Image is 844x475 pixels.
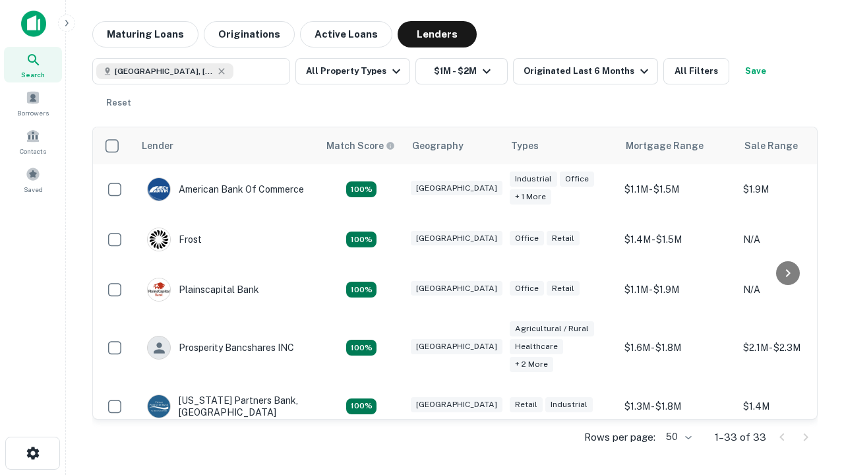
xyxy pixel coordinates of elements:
[346,340,377,356] div: Matching Properties: 5, hasApolloMatch: undefined
[346,181,377,197] div: Matching Properties: 3, hasApolloMatch: undefined
[411,181,502,196] div: [GEOGRAPHIC_DATA]
[318,127,404,164] th: Capitalize uses an advanced AI algorithm to match your search with the best lender. The match sco...
[346,232,377,247] div: Matching Properties: 3, hasApolloMatch: undefined
[24,184,43,195] span: Saved
[510,357,553,372] div: + 2 more
[735,58,777,84] button: Save your search to get updates of matches that match your search criteria.
[412,138,464,154] div: Geography
[778,369,844,433] iframe: Chat Widget
[415,58,508,84] button: $1M - $2M
[346,282,377,298] div: Matching Properties: 3, hasApolloMatch: undefined
[663,58,729,84] button: All Filters
[411,231,502,246] div: [GEOGRAPHIC_DATA]
[545,397,593,412] div: Industrial
[547,281,580,296] div: Retail
[744,138,798,154] div: Sale Range
[346,398,377,414] div: Matching Properties: 4, hasApolloMatch: undefined
[560,172,594,187] div: Office
[715,429,766,445] p: 1–33 of 33
[98,90,140,116] button: Reset
[510,172,557,187] div: Industrial
[4,123,62,159] a: Contacts
[510,397,543,412] div: Retail
[21,69,45,80] span: Search
[295,58,410,84] button: All Property Types
[326,139,395,153] div: Capitalize uses an advanced AI algorithm to match your search with the best lender. The match sco...
[510,231,544,246] div: Office
[398,21,477,47] button: Lenders
[661,427,694,447] div: 50
[17,108,49,118] span: Borrowers
[618,265,737,315] td: $1.1M - $1.9M
[147,336,294,360] div: Prosperity Bancshares INC
[510,321,594,336] div: Agricultural / Rural
[411,397,502,412] div: [GEOGRAPHIC_DATA]
[411,339,502,354] div: [GEOGRAPHIC_DATA]
[148,395,170,418] img: picture
[547,231,580,246] div: Retail
[584,429,655,445] p: Rows per page:
[524,63,652,79] div: Originated Last 6 Months
[147,177,304,201] div: American Bank Of Commerce
[148,278,170,301] img: picture
[4,47,62,82] a: Search
[4,85,62,121] a: Borrowers
[513,58,658,84] button: Originated Last 6 Months
[326,139,392,153] h6: Match Score
[115,65,214,77] span: [GEOGRAPHIC_DATA], [GEOGRAPHIC_DATA], [GEOGRAPHIC_DATA]
[618,381,737,431] td: $1.3M - $1.8M
[626,138,704,154] div: Mortgage Range
[618,127,737,164] th: Mortgage Range
[21,11,46,37] img: capitalize-icon.png
[404,127,503,164] th: Geography
[411,281,502,296] div: [GEOGRAPHIC_DATA]
[147,228,202,251] div: Frost
[618,315,737,381] td: $1.6M - $1.8M
[510,339,563,354] div: Healthcare
[4,162,62,197] a: Saved
[148,228,170,251] img: picture
[147,395,305,418] div: [US_STATE] Partners Bank, [GEOGRAPHIC_DATA]
[20,146,46,156] span: Contacts
[142,138,173,154] div: Lender
[510,189,551,205] div: + 1 more
[511,138,539,154] div: Types
[148,178,170,201] img: picture
[618,214,737,265] td: $1.4M - $1.5M
[503,127,618,164] th: Types
[147,278,259,301] div: Plainscapital Bank
[618,164,737,214] td: $1.1M - $1.5M
[92,21,198,47] button: Maturing Loans
[510,281,544,296] div: Office
[134,127,318,164] th: Lender
[300,21,392,47] button: Active Loans
[204,21,295,47] button: Originations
